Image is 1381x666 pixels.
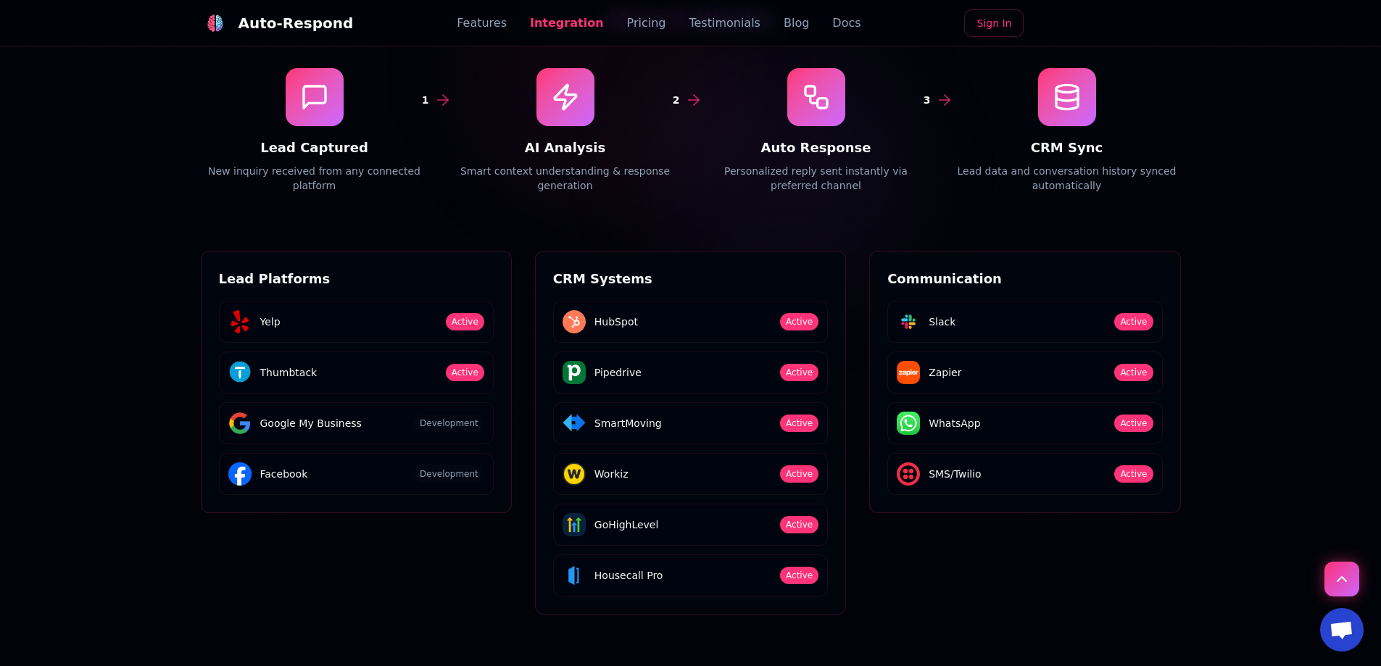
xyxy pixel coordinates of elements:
[260,467,308,481] span: Facebook
[260,416,362,430] span: Google My Business
[594,315,638,329] span: HubSpot
[201,9,354,38] a: Auto-Respond
[452,164,679,193] p: Smart context understanding & response generation
[594,416,662,430] span: SmartMoving
[887,269,1162,289] h3: Communication
[563,564,586,587] img: Housecall Pro logo
[780,364,818,381] span: Active
[414,415,484,432] span: Development
[553,269,828,289] h3: CRM Systems
[897,361,920,384] img: Zapier logo
[1114,465,1153,483] span: Active
[667,91,684,108] div: 2
[594,517,659,532] span: GoHighLevel
[1114,313,1153,330] span: Active
[457,14,507,32] a: Features
[702,138,930,158] h4: Auto Response
[780,465,818,483] span: Active
[897,462,920,486] img: SMS/Twilio logo
[918,91,935,108] div: 3
[780,516,818,533] span: Active
[1320,608,1364,652] a: Open chat
[260,315,281,329] span: Yelp
[1114,415,1153,432] span: Active
[784,14,809,32] a: Blog
[563,513,586,536] img: GoHighLevel logo
[206,14,223,32] img: logo.svg
[414,465,484,483] span: Development
[1324,562,1359,596] button: Scroll to top
[563,412,586,435] img: SmartMoving logo
[239,13,354,33] div: Auto-Respond
[689,14,760,32] a: Testimonials
[594,365,642,380] span: Pipedrive
[228,412,252,435] img: Google My Business logo
[594,467,629,481] span: Workiz
[228,462,252,486] img: Facebook logo
[929,315,955,329] span: Slack
[219,269,494,289] h3: Lead Platforms
[897,310,920,333] img: Slack logo
[563,462,586,486] img: Workiz logo
[929,365,961,380] span: Zapier
[1114,364,1153,381] span: Active
[563,361,586,384] img: Pipedrive logo
[897,412,920,435] img: WhatsApp logo
[228,361,252,384] img: Thumbtack logo
[594,568,663,583] span: Housecall Pro
[780,567,818,584] span: Active
[1028,8,1187,40] iframe: Sign in with Google Button
[832,14,860,32] a: Docs
[780,313,818,330] span: Active
[702,164,930,193] p: Personalized reply sent instantly via preferred channel
[627,14,666,32] a: Pricing
[780,415,818,432] span: Active
[953,138,1181,158] h4: CRM Sync
[446,313,484,330] span: Active
[953,164,1181,193] p: Lead data and conversation history synced automatically
[201,164,428,193] p: New inquiry received from any connected platform
[452,138,679,158] h4: AI Analysis
[416,91,434,108] div: 1
[530,14,604,32] a: Integration
[563,310,586,333] img: HubSpot logo
[964,9,1024,37] a: Sign In
[201,138,428,158] h4: Lead Captured
[929,467,982,481] span: SMS/Twilio
[228,310,252,333] img: Yelp logo
[929,416,980,430] span: WhatsApp
[260,365,318,380] span: Thumbtack
[446,364,484,381] span: Active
